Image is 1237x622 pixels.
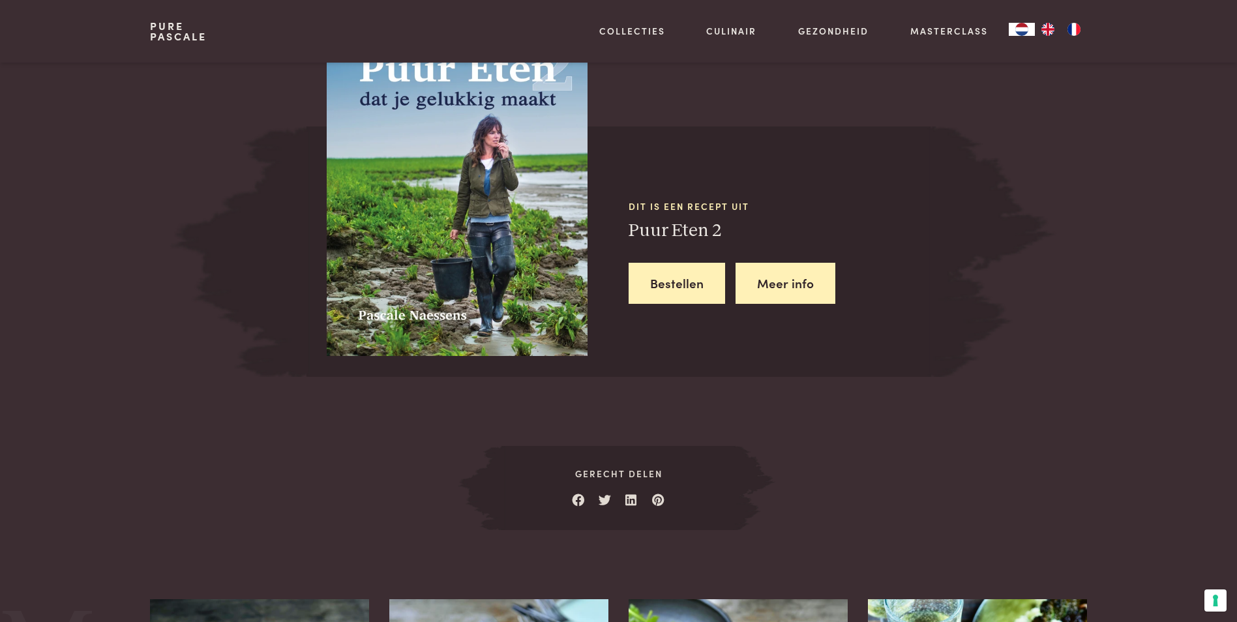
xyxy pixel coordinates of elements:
a: PurePascale [150,21,207,42]
a: Bestellen [629,263,725,304]
ul: Language list [1035,23,1087,36]
a: Gezondheid [798,24,869,38]
button: Uw voorkeuren voor toestemming voor trackingtechnologieën [1204,589,1227,612]
div: Language [1009,23,1035,36]
span: Gerecht delen [501,467,736,481]
span: Dit is een recept uit [629,200,931,213]
a: Culinair [706,24,756,38]
a: FR [1061,23,1087,36]
h3: Puur Eten 2 [629,220,931,243]
a: Masterclass [910,24,988,38]
a: EN [1035,23,1061,36]
a: Collecties [599,24,665,38]
a: NL [1009,23,1035,36]
a: Meer info [736,263,835,304]
aside: Language selected: Nederlands [1009,23,1087,36]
